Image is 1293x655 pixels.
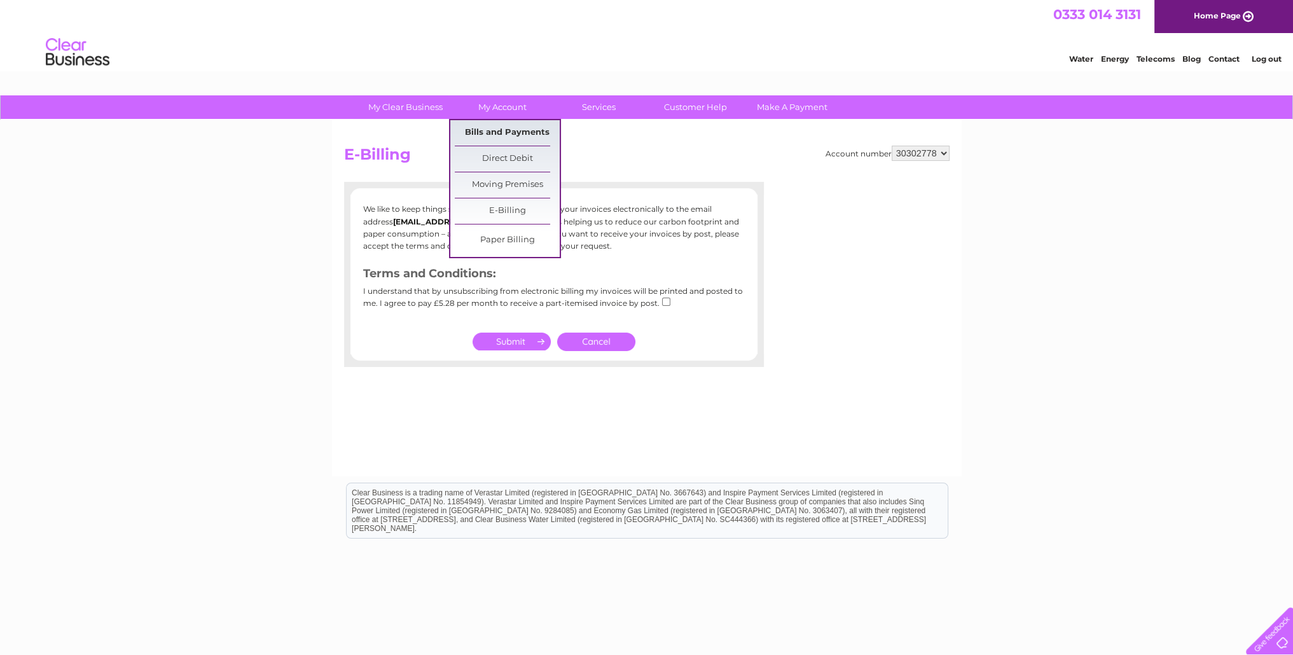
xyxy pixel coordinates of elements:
a: 0333 014 3131 [1053,6,1141,22]
div: Clear Business is a trading name of Verastar Limited (registered in [GEOGRAPHIC_DATA] No. 3667643... [347,7,948,62]
a: Customer Help [643,95,748,119]
a: My Clear Business [353,95,458,119]
a: Cancel [557,333,635,351]
a: Paper Billing [455,228,560,253]
div: Account number [826,146,950,161]
p: We like to keep things simple. You currently receive your invoices electronically to the email ad... [363,203,745,252]
a: Log out [1251,54,1281,64]
a: Direct Debit [455,146,560,172]
h3: Terms and Conditions: [363,265,745,287]
b: [EMAIL_ADDRESS][DOMAIN_NAME] [393,217,535,226]
a: Contact [1208,54,1240,64]
a: Bills and Payments [455,120,560,146]
h2: E-Billing [344,146,950,170]
a: Blog [1182,54,1201,64]
img: logo.png [45,33,110,72]
a: My Account [450,95,555,119]
a: Energy [1101,54,1129,64]
a: E-Billing [455,198,560,224]
a: Telecoms [1137,54,1175,64]
a: Make A Payment [740,95,845,119]
a: Moving Premises [455,172,560,198]
div: I understand that by unsubscribing from electronic billing my invoices will be printed and posted... [363,287,745,317]
input: Submit [473,333,551,350]
a: Water [1069,54,1093,64]
a: Services [546,95,651,119]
